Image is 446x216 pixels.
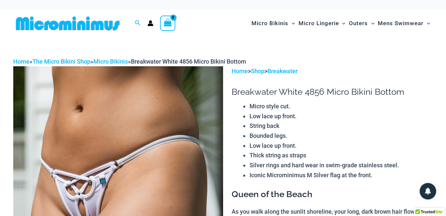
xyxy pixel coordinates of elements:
[249,141,433,151] li: Low lace up front.
[288,15,295,32] span: Menu Toggle
[131,58,246,65] span: Breakwater White 4856 Micro Bikini Bottom
[93,58,128,65] a: Micro Bikinis
[231,189,433,200] h3: Queen of the Beach
[249,111,433,121] li: Low lace up front.
[349,15,368,32] span: Outers
[249,150,433,160] li: Thick string as straps
[250,13,297,33] a: Micro BikinisMenu ToggleMenu Toggle
[423,15,430,32] span: Menu Toggle
[249,160,433,170] li: Silver rings and hard wear in swim-grade stainless steel.
[339,15,345,32] span: Menu Toggle
[267,68,297,75] a: Breakwater
[249,101,433,111] li: Micro style cut.
[13,16,122,31] img: MM SHOP LOGO FLAT
[13,58,29,65] a: Home
[249,131,433,141] li: Bounded legs.
[32,58,90,65] a: The Micro Bikini Shop
[147,20,153,26] a: Account icon link
[298,15,339,32] span: Micro Lingerie
[13,58,246,65] span: » » »
[249,121,433,131] li: String back
[297,13,347,33] a: Micro LingerieMenu ToggleMenu Toggle
[251,68,264,75] a: Shop
[231,68,248,75] a: Home
[251,15,288,32] span: Micro Bikinis
[249,170,433,180] li: Iconic Microminimus M Silver flag at the front.
[160,16,175,31] a: View Shopping Cart, empty
[378,15,423,32] span: Mens Swimwear
[347,13,376,33] a: OutersMenu ToggleMenu Toggle
[368,15,374,32] span: Menu Toggle
[376,13,432,33] a: Mens SwimwearMenu ToggleMenu Toggle
[249,12,433,34] nav: Site Navigation
[135,19,141,27] a: Search icon link
[231,66,433,76] p: > >
[231,87,433,97] h1: Breakwater White 4856 Micro Bikini Bottom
